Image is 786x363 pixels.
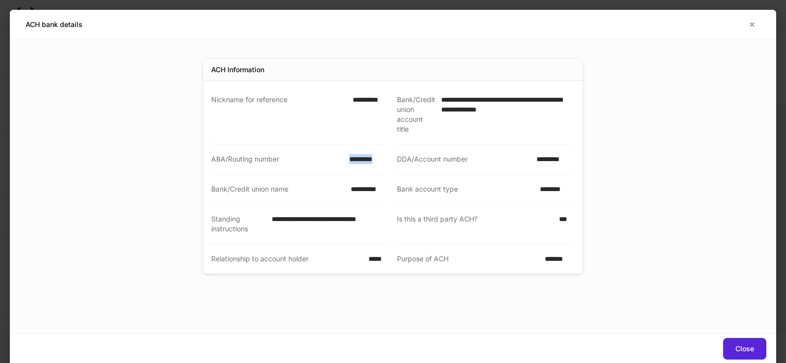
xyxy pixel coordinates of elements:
div: DDA/Account number [397,154,531,164]
button: Close [723,338,766,360]
div: Purpose of ACH [397,254,539,264]
div: Close [735,345,754,352]
h5: ACH bank details [26,20,83,29]
div: Bank/Credit union account title [397,95,435,134]
div: Standing instructions [211,214,266,234]
div: ACH Information [211,65,264,75]
div: ABA/Routing number [211,154,343,164]
div: Relationship to account holder [211,254,363,264]
div: Bank account type [397,184,534,194]
div: Nickname for reference [211,95,347,134]
div: Is this a third party ACH? [397,214,553,234]
div: Bank/Credit union name [211,184,345,194]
